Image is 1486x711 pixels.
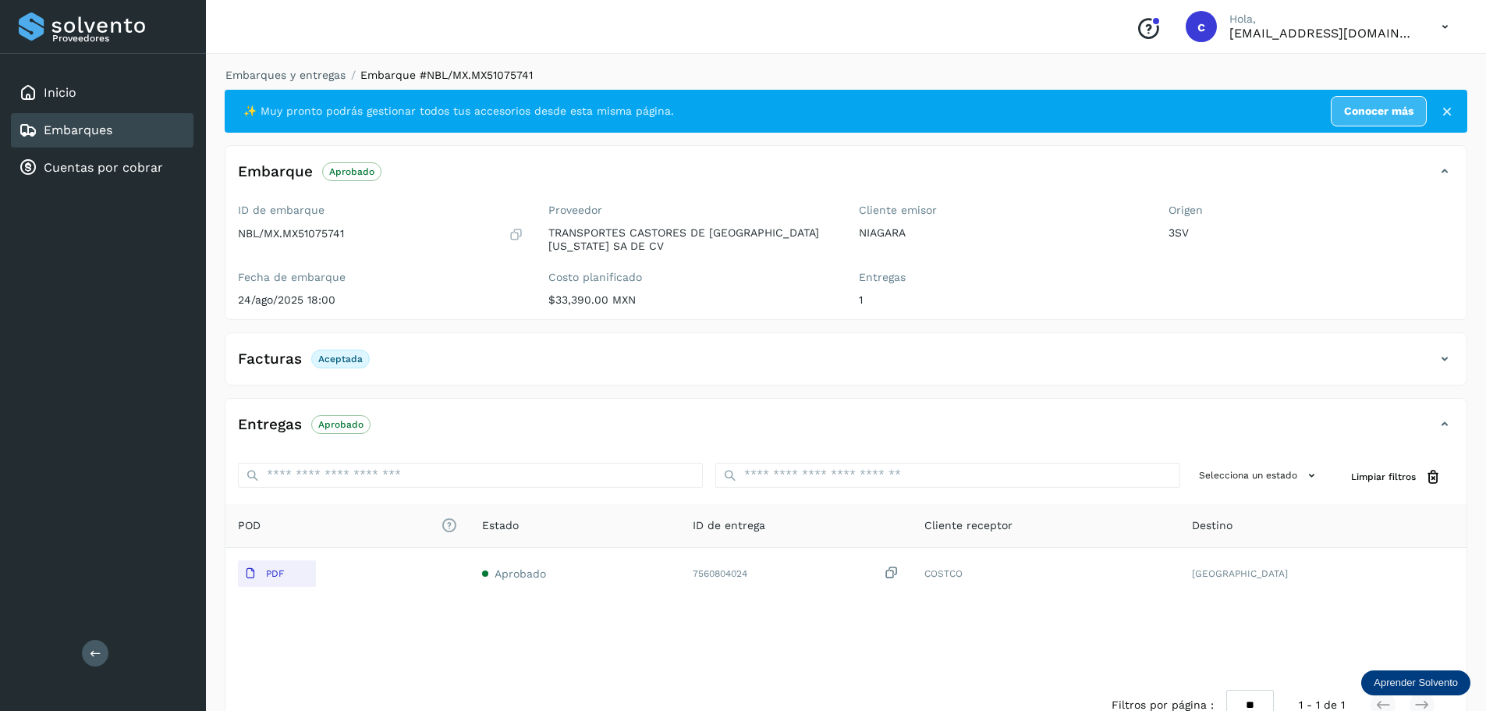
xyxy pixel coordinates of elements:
[329,166,374,177] p: Aprobado
[1229,12,1417,26] p: Hola,
[859,271,1144,284] label: Entregas
[1351,470,1416,484] span: Limpiar filtros
[225,346,1466,385] div: FacturasAceptada
[859,293,1144,307] p: 1
[11,76,193,110] div: Inicio
[1229,26,1417,41] p: cuentasespeciales8_met@castores.com.mx
[1192,517,1232,534] span: Destino
[11,113,193,148] div: Embarques
[482,517,519,534] span: Estado
[1331,96,1427,126] a: Conocer más
[548,271,834,284] label: Costo planificado
[52,33,187,44] p: Proveedores
[924,517,1013,534] span: Cliente receptor
[1169,204,1454,217] label: Origen
[238,560,316,587] button: PDF
[859,204,1144,217] label: Cliente emisor
[548,226,834,253] p: TRANSPORTES CASTORES DE [GEOGRAPHIC_DATA][US_STATE] SA DE CV
[495,567,546,580] span: Aprobado
[238,350,302,368] h4: Facturas
[243,103,674,119] span: ✨ Muy pronto podrás gestionar todos tus accesorios desde esta misma página.
[318,419,364,430] p: Aprobado
[11,151,193,185] div: Cuentas por cobrar
[238,293,523,307] p: 24/ago/2025 18:00
[360,69,533,81] span: Embarque #NBL/MX.MX51075741
[238,227,344,240] p: NBL/MX.MX51075741
[238,204,523,217] label: ID de embarque
[44,85,76,100] a: Inicio
[225,67,1467,84] nav: breadcrumb
[1361,670,1470,695] div: Aprender Solvento
[1193,463,1326,489] button: Selecciona un estado
[238,517,457,534] span: POD
[238,163,313,181] h4: Embarque
[44,123,112,137] a: Embarques
[1374,677,1458,689] p: Aprender Solvento
[318,354,363,364] p: Aceptada
[693,517,765,534] span: ID de entrega
[225,69,346,81] a: Embarques y entregas
[225,158,1466,197] div: EmbarqueAprobado
[912,548,1180,599] td: COSTCO
[1179,548,1466,599] td: [GEOGRAPHIC_DATA]
[693,565,899,581] div: 7560804024
[238,271,523,284] label: Fecha de embarque
[1339,463,1454,492] button: Limpiar filtros
[238,416,302,434] h4: Entregas
[266,568,284,579] p: PDF
[225,411,1466,450] div: EntregasAprobado
[1169,226,1454,240] p: 3SV
[44,160,163,175] a: Cuentas por cobrar
[859,226,1144,240] p: NIAGARA
[548,293,834,307] p: $33,390.00 MXN
[548,204,834,217] label: Proveedor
